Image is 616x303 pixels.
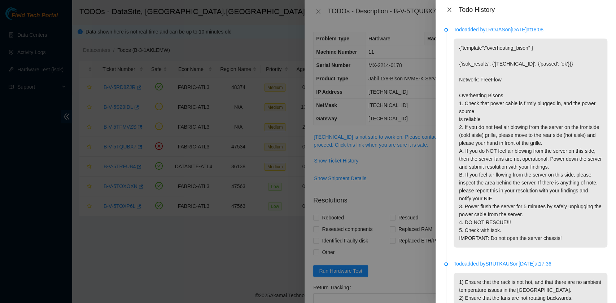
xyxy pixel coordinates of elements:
span: close [446,7,452,13]
p: {"template":"overheating_bison" } {'isok_results': {'[TECHNICAL_ID]': {'passed': 'ok'}}} Network:... [454,39,607,248]
p: Todo added by LROJAS on [DATE] at 18:08 [454,26,607,34]
button: Close [444,6,454,13]
p: Todo added by SRUTKAUS on [DATE] at 17:36 [454,260,607,268]
div: Todo History [459,6,607,14]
